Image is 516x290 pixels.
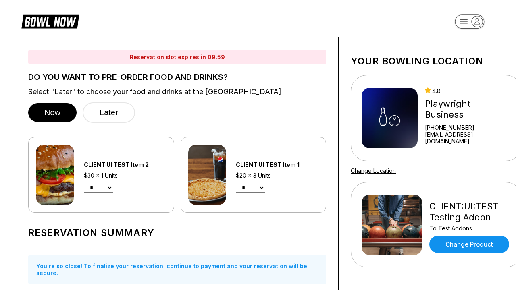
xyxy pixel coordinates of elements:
[425,87,511,94] div: 4.8
[28,87,326,96] label: Select "Later" to choose your food and drinks at the [GEOGRAPHIC_DATA]
[84,172,166,179] div: $30 x 1 Units
[188,145,227,205] img: CLIENT:UI:TEST Item 1
[83,102,135,123] button: Later
[425,124,511,131] div: [PHONE_NUMBER]
[429,201,511,223] div: CLIENT:UI:TEST Testing Addon
[429,225,511,232] div: To Test Addons
[429,236,509,253] a: Change Product
[28,72,326,81] label: DO YOU WANT TO PRE-ORDER FOOD AND DRINKS?
[28,103,77,122] button: Now
[362,195,422,255] img: CLIENT:UI:TEST Testing Addon
[28,50,326,64] div: Reservation slot expires in 09:59
[362,88,418,148] img: Playwright Business
[425,131,511,145] a: [EMAIL_ADDRESS][DOMAIN_NAME]
[236,161,318,168] div: CLIENT:UI:TEST Item 1
[28,227,326,238] h1: Reservation Summary
[425,98,511,120] div: Playwright Business
[84,161,166,168] div: CLIENT:UI:TEST Item 2
[351,167,396,174] a: Change Location
[28,255,326,284] div: You're so close! To finalize your reservation, continue to payment and your reservation will be s...
[36,145,74,205] img: CLIENT:UI:TEST Item 2
[236,172,318,179] div: $20 x 3 Units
